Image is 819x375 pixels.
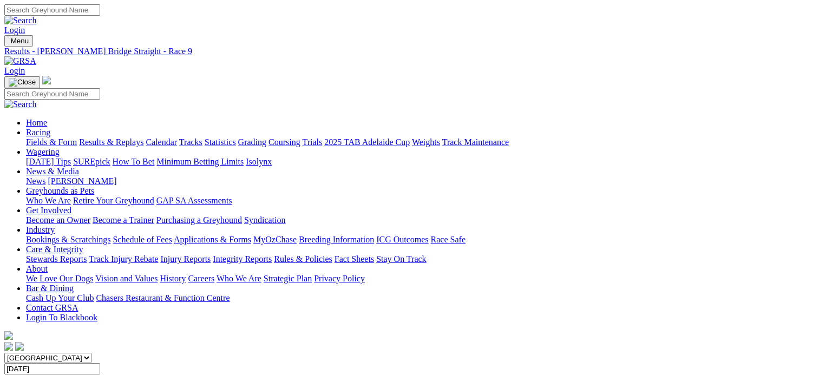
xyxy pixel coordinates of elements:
span: Menu [11,37,29,45]
a: Careers [188,274,214,283]
a: Fields & Form [26,137,77,147]
a: News [26,176,45,186]
a: [DATE] Tips [26,157,71,166]
img: GRSA [4,56,36,66]
a: Become an Owner [26,215,90,225]
div: Racing [26,137,815,147]
div: Greyhounds as Pets [26,196,815,206]
a: News & Media [26,167,79,176]
a: GAP SA Assessments [156,196,232,205]
a: We Love Our Dogs [26,274,93,283]
a: Weights [412,137,440,147]
input: Search [4,88,100,100]
a: Care & Integrity [26,245,83,254]
a: Fact Sheets [335,254,374,264]
a: Login To Blackbook [26,313,97,322]
a: Chasers Restaurant & Function Centre [96,293,230,302]
a: 2025 TAB Adelaide Cup [324,137,410,147]
a: Trials [302,137,322,147]
a: Strategic Plan [264,274,312,283]
a: Bookings & Scratchings [26,235,110,244]
a: Racing [26,128,50,137]
a: Greyhounds as Pets [26,186,94,195]
a: Wagering [26,147,60,156]
a: MyOzChase [253,235,297,244]
a: Isolynx [246,157,272,166]
div: Industry [26,235,815,245]
a: Privacy Policy [314,274,365,283]
a: Get Involved [26,206,71,215]
a: Track Maintenance [442,137,509,147]
a: Breeding Information [299,235,374,244]
a: Syndication [244,215,285,225]
a: Purchasing a Greyhound [156,215,242,225]
a: Bar & Dining [26,284,74,293]
div: About [26,274,815,284]
img: Search [4,100,37,109]
a: Cash Up Your Club [26,293,94,302]
a: Contact GRSA [26,303,78,312]
a: Rules & Policies [274,254,332,264]
img: facebook.svg [4,342,13,351]
a: Login [4,66,25,75]
a: Who We Are [217,274,261,283]
a: Integrity Reports [213,254,272,264]
a: Who We Are [26,196,71,205]
a: Schedule of Fees [113,235,172,244]
input: Select date [4,363,100,374]
img: twitter.svg [15,342,24,351]
a: About [26,264,48,273]
a: Login [4,25,25,35]
img: logo-grsa-white.png [42,76,51,84]
a: ICG Outcomes [376,235,428,244]
a: SUREpick [73,157,110,166]
img: Search [4,16,37,25]
a: Injury Reports [160,254,211,264]
img: logo-grsa-white.png [4,331,13,340]
a: Grading [238,137,266,147]
a: Retire Your Greyhound [73,196,154,205]
a: Home [26,118,47,127]
a: Race Safe [430,235,465,244]
div: News & Media [26,176,815,186]
a: History [160,274,186,283]
div: Care & Integrity [26,254,815,264]
a: Industry [26,225,55,234]
a: Calendar [146,137,177,147]
a: How To Bet [113,157,155,166]
a: Results - [PERSON_NAME] Bridge Straight - Race 9 [4,47,815,56]
button: Toggle navigation [4,76,40,88]
div: Bar & Dining [26,293,815,303]
div: Get Involved [26,215,815,225]
a: Results & Replays [79,137,143,147]
a: Statistics [205,137,236,147]
a: Applications & Forms [174,235,251,244]
a: Vision and Values [95,274,158,283]
a: Track Injury Rebate [89,254,158,264]
input: Search [4,4,100,16]
a: [PERSON_NAME] [48,176,116,186]
div: Wagering [26,157,815,167]
button: Toggle navigation [4,35,33,47]
img: Close [9,78,36,87]
a: Stewards Reports [26,254,87,264]
a: Stay On Track [376,254,426,264]
a: Tracks [179,137,202,147]
a: Coursing [268,137,300,147]
a: Minimum Betting Limits [156,157,244,166]
a: Become a Trainer [93,215,154,225]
